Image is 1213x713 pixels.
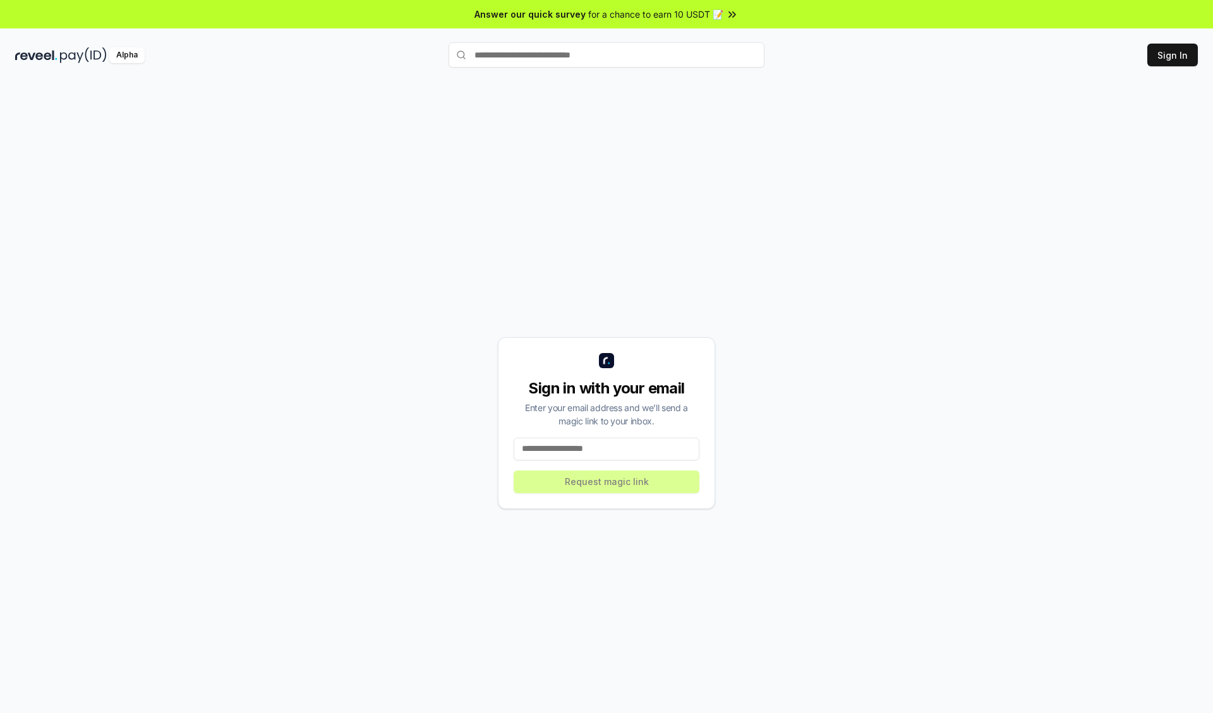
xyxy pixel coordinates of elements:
div: Alpha [109,47,145,63]
img: pay_id [60,47,107,63]
span: Answer our quick survey [474,8,586,21]
button: Sign In [1147,44,1198,66]
img: reveel_dark [15,47,57,63]
img: logo_small [599,353,614,368]
span: for a chance to earn 10 USDT 📝 [588,8,723,21]
div: Enter your email address and we’ll send a magic link to your inbox. [514,401,699,428]
div: Sign in with your email [514,378,699,398]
